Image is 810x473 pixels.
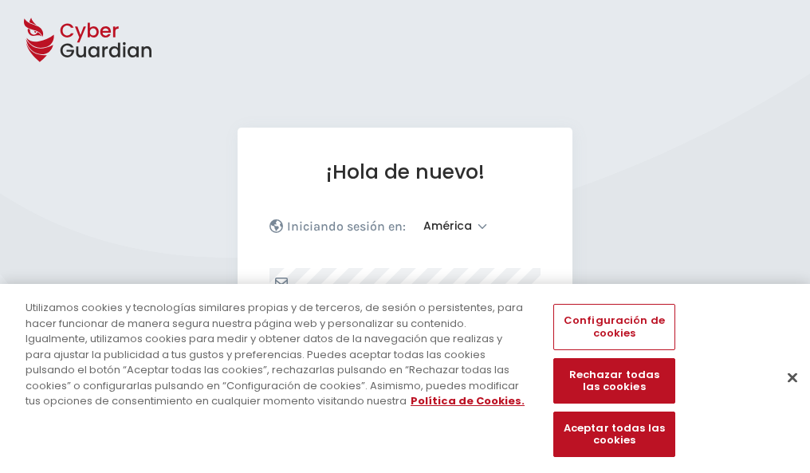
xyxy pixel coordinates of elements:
[411,393,525,408] a: Más información sobre su privacidad, se abre en una nueva pestaña
[553,304,674,349] button: Configuración de cookies, Abre el cuadro de diálogo del centro de preferencias.
[287,219,406,235] p: Iniciando sesión en:
[553,412,674,457] button: Aceptar todas las cookies
[26,300,529,409] div: Utilizamos cookies y tecnologías similares propias y de terceros, de sesión o persistentes, para ...
[269,160,541,184] h1: ¡Hola de nuevo!
[775,360,810,395] button: Cerrar
[553,358,674,404] button: Rechazar todas las cookies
